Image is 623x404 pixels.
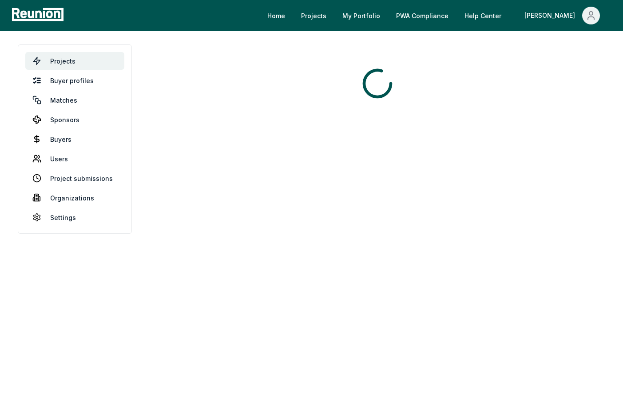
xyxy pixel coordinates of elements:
[25,150,124,168] a: Users
[517,7,607,24] button: [PERSON_NAME]
[294,7,333,24] a: Projects
[25,208,124,226] a: Settings
[25,130,124,148] a: Buyers
[260,7,292,24] a: Home
[389,7,456,24] a: PWA Compliance
[260,7,614,24] nav: Main
[457,7,508,24] a: Help Center
[25,52,124,70] a: Projects
[25,169,124,187] a: Project submissions
[524,7,579,24] div: [PERSON_NAME]
[335,7,387,24] a: My Portfolio
[25,72,124,89] a: Buyer profiles
[25,189,124,207] a: Organizations
[25,111,124,128] a: Sponsors
[25,91,124,109] a: Matches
